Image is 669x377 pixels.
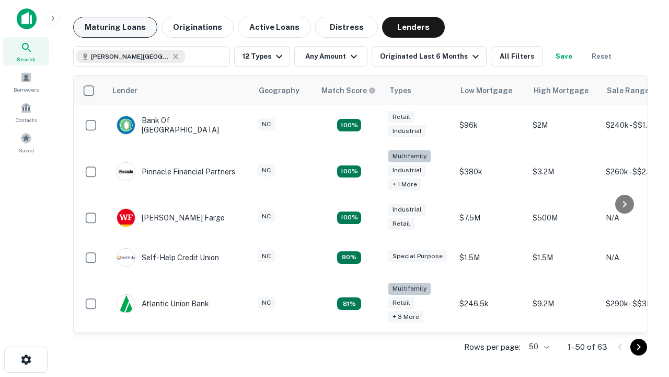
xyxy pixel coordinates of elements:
[380,50,482,63] div: Originated Last 6 Months
[315,17,378,38] button: Distress
[454,278,527,330] td: $246.5k
[389,84,411,97] div: Types
[527,238,601,278] td: $1.5M
[321,85,374,96] h6: Match Score
[3,128,49,157] a: Saved
[630,339,647,356] button: Go to next page
[454,105,527,145] td: $96k
[337,212,361,224] div: Matching Properties: 14, hasApolloMatch: undefined
[14,85,39,94] span: Borrowers
[117,116,242,135] div: Bank Of [GEOGRAPHIC_DATA]
[388,250,447,262] div: Special Purpose
[19,146,34,154] span: Saved
[117,249,135,267] img: picture
[294,46,367,67] button: Any Amount
[454,76,527,105] th: Low Mortgage
[534,84,589,97] div: High Mortgage
[382,17,445,38] button: Lenders
[16,116,37,124] span: Contacts
[388,311,423,323] div: + 3 more
[91,52,169,61] span: [PERSON_NAME][GEOGRAPHIC_DATA], [GEOGRAPHIC_DATA]
[17,55,36,63] span: Search
[3,37,49,65] a: Search
[117,248,219,267] div: Self-help Credit Union
[238,17,311,38] button: Active Loans
[388,218,414,230] div: Retail
[258,164,275,176] div: NC
[454,145,527,198] td: $380k
[258,297,275,309] div: NC
[460,84,512,97] div: Low Mortgage
[454,198,527,238] td: $7.5M
[585,46,618,67] button: Reset
[388,125,426,137] div: Industrial
[337,297,361,310] div: Matching Properties: 10, hasApolloMatch: undefined
[383,76,454,105] th: Types
[388,283,431,295] div: Multifamily
[117,295,135,313] img: picture
[337,119,361,131] div: Matching Properties: 15, hasApolloMatch: undefined
[321,85,376,96] div: Capitalize uses an advanced AI algorithm to match your search with the best lender. The match sco...
[252,76,315,105] th: Geography
[258,210,275,223] div: NC
[117,208,225,227] div: [PERSON_NAME] Fargo
[3,68,49,96] a: Borrowers
[388,111,414,123] div: Retail
[112,84,137,97] div: Lender
[3,98,49,126] a: Contacts
[372,46,487,67] button: Originated Last 6 Months
[337,251,361,264] div: Matching Properties: 11, hasApolloMatch: undefined
[315,76,383,105] th: Capitalize uses an advanced AI algorithm to match your search with the best lender. The match sco...
[117,163,135,181] img: picture
[117,209,135,227] img: picture
[388,297,414,309] div: Retail
[337,165,361,178] div: Matching Properties: 22, hasApolloMatch: undefined
[388,164,426,176] div: Industrial
[527,278,601,330] td: $9.2M
[527,76,601,105] th: High Mortgage
[525,339,551,354] div: 50
[106,76,252,105] th: Lender
[117,162,235,181] div: Pinnacle Financial Partners
[259,84,299,97] div: Geography
[162,17,234,38] button: Originations
[527,145,601,198] td: $3.2M
[464,341,521,353] p: Rows per page:
[527,198,601,238] td: $500M
[454,238,527,278] td: $1.5M
[388,204,426,216] div: Industrial
[388,150,431,162] div: Multifamily
[258,250,275,262] div: NC
[491,46,543,67] button: All Filters
[607,84,649,97] div: Sale Range
[117,116,135,134] img: picture
[117,294,209,313] div: Atlantic Union Bank
[258,118,275,130] div: NC
[234,46,290,67] button: 12 Types
[17,8,37,29] img: capitalize-icon.png
[568,341,607,353] p: 1–50 of 63
[527,105,601,145] td: $2M
[617,260,669,310] iframe: Chat Widget
[73,17,157,38] button: Maturing Loans
[547,46,581,67] button: Save your search to get updates of matches that match your search criteria.
[388,179,421,191] div: + 1 more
